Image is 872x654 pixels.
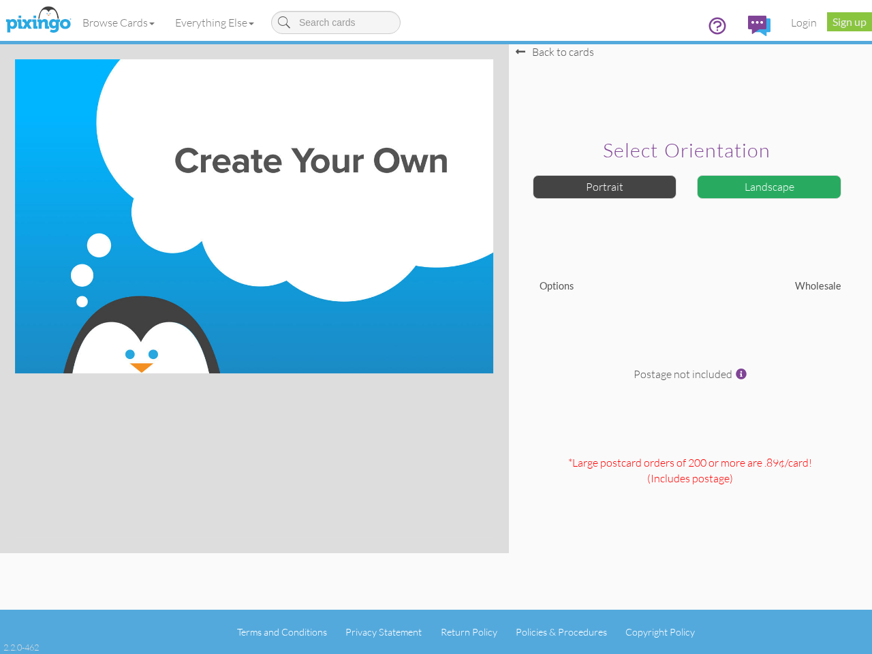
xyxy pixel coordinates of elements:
[529,279,691,294] div: Options
[271,11,401,34] input: Search cards
[827,12,872,31] a: Sign up
[690,279,852,294] div: Wholesale
[345,626,422,638] a: Privacy Statement
[516,626,607,638] a: Policies & Procedures
[441,626,497,638] a: Return Policy
[536,140,838,161] h2: Select orientation
[15,59,493,373] img: create-your-own-landscape.jpg
[781,5,827,40] a: Login
[72,5,165,40] a: Browse Cards
[625,626,695,638] a: Copyright Policy
[697,175,841,199] div: Landscape
[533,175,677,199] div: Portrait
[3,641,39,653] div: 2.2.0-462
[519,367,862,448] div: Postage not included
[165,5,264,40] a: Everything Else
[748,16,770,36] img: comments.svg
[237,626,327,638] a: Terms and Conditions
[2,3,74,37] img: pixingo logo
[519,455,862,552] div: *Large postcard orders of 200 or more are .89¢/card! (Includes postage )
